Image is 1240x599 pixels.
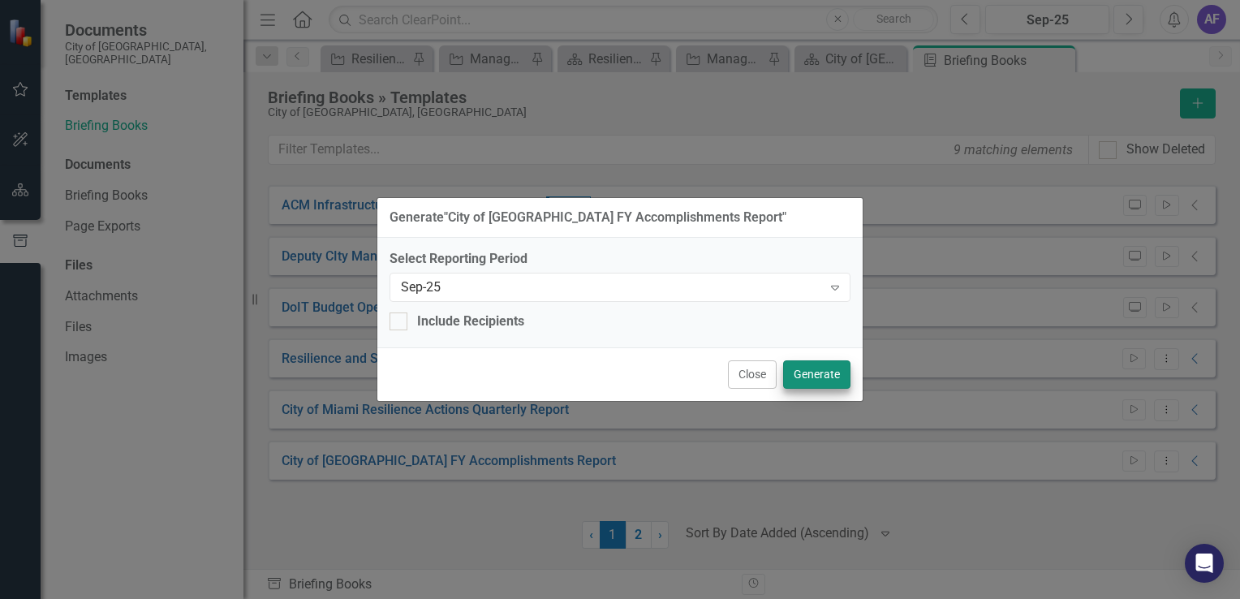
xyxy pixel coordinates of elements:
button: Generate [783,360,850,389]
div: Generate " City of [GEOGRAPHIC_DATA] FY Accomplishments Report " [390,210,786,225]
button: Close [728,360,777,389]
label: Select Reporting Period [390,250,850,269]
div: Open Intercom Messenger [1185,544,1224,583]
div: Include Recipients [417,312,524,331]
div: Sep-25 [401,278,822,296]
